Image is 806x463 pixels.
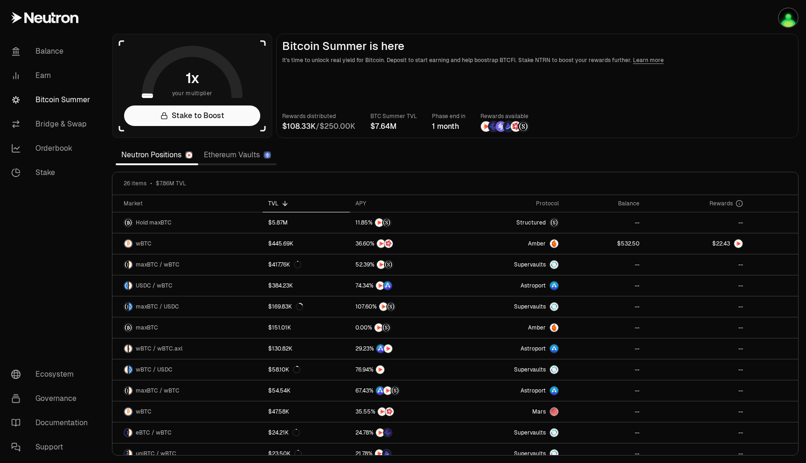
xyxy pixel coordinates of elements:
button: NTRNStructured Points [355,218,453,227]
p: Phase end in [432,112,466,121]
img: NTRN [375,218,383,227]
a: maxBTC LogowBTC LogomaxBTC / wBTC [112,254,263,275]
img: Bedrock Diamonds [503,121,514,132]
a: maxBTC LogowBTC LogomaxBTC / wBTC [112,380,263,401]
div: $169.83K [268,303,303,310]
div: Market [124,200,257,207]
img: Structured Points [391,386,399,395]
span: Amber [528,240,546,247]
a: SupervaultsSupervaults [459,296,564,317]
button: NTRNStructured Points [355,260,453,269]
img: USDC Logo [129,302,132,311]
img: maxBTC Logo [124,218,132,227]
a: -- [645,380,749,401]
img: Structured Points [382,323,390,332]
a: -- [564,422,645,443]
img: Supervaults [550,260,558,269]
span: Supervaults [514,450,546,457]
h2: Bitcoin Summer is here [282,40,792,53]
a: ASTRONTRN [350,338,459,359]
button: NTRNMars Fragments [355,239,453,248]
img: wBTC Logo [124,407,132,416]
img: Structured Points [387,302,395,311]
img: BTC maxi [779,8,798,27]
a: Bridge & Swap [4,112,101,136]
a: eBTC LogowBTC LogoeBTC / wBTC [112,422,263,443]
img: maxBTC Logo [124,386,128,395]
a: $24.21K [263,422,350,443]
img: Structured Points [384,260,393,269]
img: Solv Points [496,121,506,132]
a: AmberAmber [459,233,564,254]
div: $24.21K [268,429,300,436]
img: ASTRO [383,281,392,290]
div: 1 month [432,121,466,132]
img: maxBTC [550,218,558,227]
div: $58.10K [268,366,300,373]
p: Rewards distributed [282,112,355,121]
a: SupervaultsSupervaults [459,254,564,275]
span: Structured [516,219,546,226]
span: wBTC / wBTC.axl [136,345,182,352]
a: NTRNEtherFi Points [350,422,459,443]
img: maxBTC Logo [124,323,132,332]
a: -- [564,338,645,359]
div: TVL [268,200,344,207]
img: NTRN [375,449,383,458]
img: wBTC Logo [129,428,132,437]
a: $5.87M [263,212,350,233]
img: NTRN [376,365,384,374]
a: ASTRONTRNStructured Points [350,380,459,401]
div: Balance [570,200,639,207]
img: NTRN [481,121,491,132]
img: NTRN [376,281,384,290]
a: Learn more [633,56,664,64]
div: $54.54K [268,387,291,394]
img: wBTC Logo [129,386,132,395]
a: NTRN [350,359,459,380]
img: Mars Fragments [384,239,393,248]
button: NTRNMars Fragments [355,407,453,416]
span: Astroport [521,345,546,352]
img: Amber [550,323,558,332]
button: ASTRONTRNStructured Points [355,386,453,395]
span: maxBTC / wBTC [136,261,180,268]
span: wBTC / USDC [136,366,173,373]
a: Neutron Positions [116,146,198,164]
a: Documentation [4,411,101,435]
span: uniBTC / wBTC [136,450,176,457]
a: -- [645,317,749,338]
a: -- [645,401,749,422]
span: USDC / wBTC [136,282,173,289]
button: NTRNStructured Points [355,323,453,332]
a: wBTC LogowBTC [112,401,263,422]
button: NTRNASTRO [355,281,453,290]
span: Supervaults [514,429,546,436]
img: Mars Fragments [511,121,521,132]
p: BTC Summer TVL [370,112,417,121]
p: It's time to unlock real yield for Bitcoin. Deposit to start earning and help boostrap BTCFi. Sta... [282,56,792,65]
img: NTRN [377,260,385,269]
div: / [282,121,355,132]
a: NTRNASTRO [350,275,459,296]
span: Amber [528,324,546,331]
a: Astroport [459,380,564,401]
div: $445.69K [268,240,293,247]
img: EtherFi Points [383,428,392,437]
span: Supervaults [514,303,546,310]
img: uniBTC Logo [124,449,128,458]
img: Structured Points [518,121,528,132]
img: Bedrock Diamonds [382,449,391,458]
a: maxBTC LogoUSDC LogomaxBTC / USDC [112,296,263,317]
a: NTRNStructured Points [350,317,459,338]
p: Rewards available [480,112,529,121]
a: NTRNMars Fragments [350,233,459,254]
a: StructuredmaxBTC [459,212,564,233]
img: Supervaults [550,302,558,311]
a: -- [564,254,645,275]
a: SupervaultsSupervaults [459,359,564,380]
a: Ecosystem [4,362,101,386]
img: Amber [550,239,558,248]
img: NTRN [384,344,392,353]
img: wBTC Logo [129,281,132,290]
